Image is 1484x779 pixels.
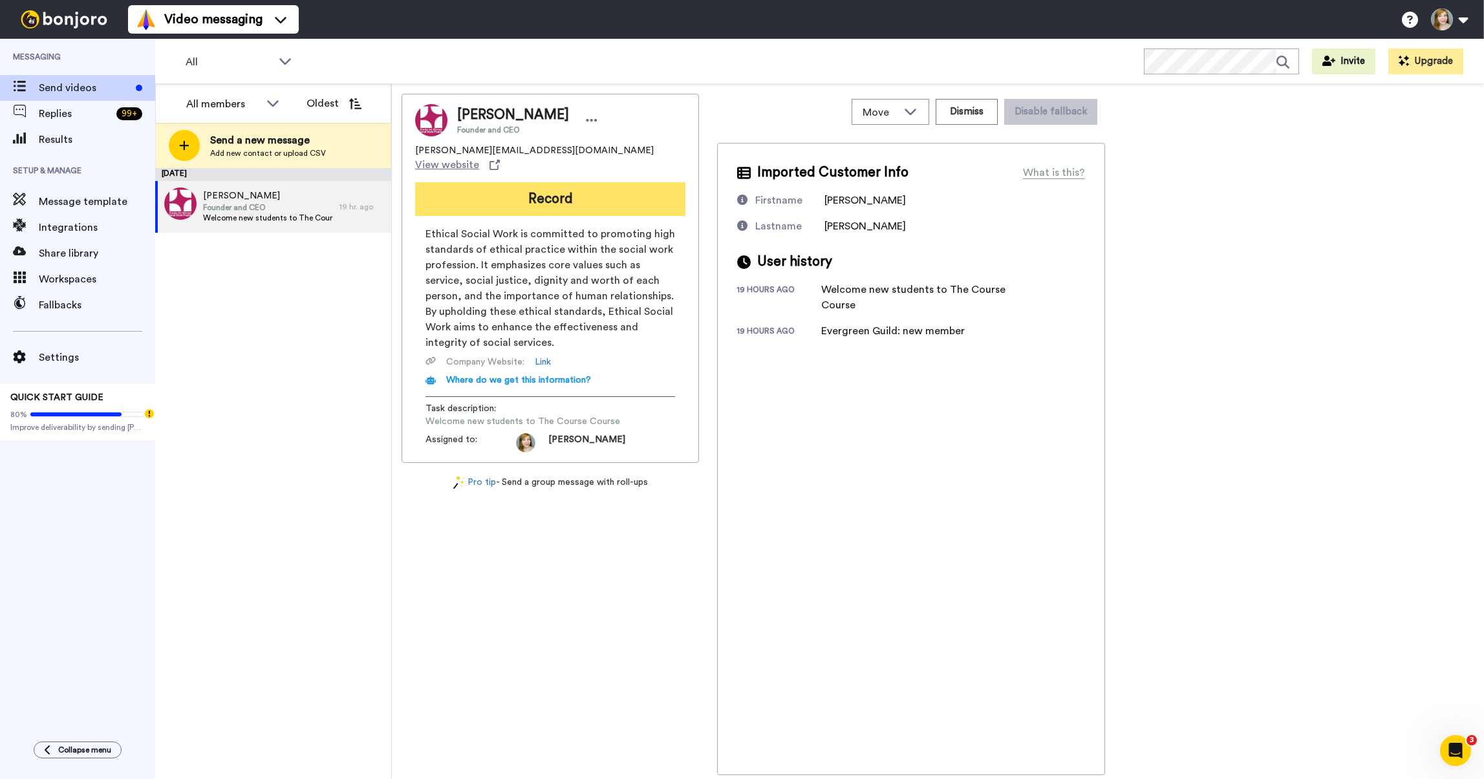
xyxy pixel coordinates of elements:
span: [PERSON_NAME] [457,105,569,125]
div: [DATE] [155,168,391,181]
span: Integrations [39,220,155,235]
iframe: Intercom live chat [1440,735,1471,766]
button: Oldest [297,91,371,116]
img: magic-wand.svg [453,476,465,489]
span: [PERSON_NAME][EMAIL_ADDRESS][DOMAIN_NAME] [415,144,654,157]
div: 19 hr. ago [339,202,385,212]
span: Send a new message [210,133,326,148]
a: View website [415,157,500,173]
span: Welcome new students to The Course Course [425,415,620,428]
div: - Send a group message with roll-ups [402,476,699,489]
span: Workspaces [39,272,155,287]
span: [PERSON_NAME] [203,189,333,202]
div: Firstname [755,193,802,208]
span: 3 [1467,735,1477,745]
span: Task description : [425,402,516,415]
div: Tooltip anchor [144,408,155,420]
img: vm-color.svg [136,9,156,30]
span: Company Website : [446,356,524,368]
div: All members [186,96,260,112]
button: Upgrade [1388,48,1463,74]
span: 80% [10,409,27,420]
span: [PERSON_NAME] [548,433,625,453]
span: Founder and CEO [203,202,333,213]
span: Video messaging [164,10,263,28]
span: All [186,54,272,70]
span: Add new contact or upload CSV [210,148,326,158]
span: Message template [39,194,155,209]
a: Pro tip [453,476,496,489]
span: Ethical Social Work is committed to promoting high standards of ethical practice within the socia... [425,226,675,350]
img: bj-logo-header-white.svg [16,10,113,28]
button: Collapse menu [34,742,122,758]
span: [PERSON_NAME] [824,195,906,206]
div: 19 hours ago [737,284,821,313]
span: Results [39,132,155,147]
span: User history [757,252,832,272]
span: Share library [39,246,155,261]
span: Where do we get this information? [446,376,591,385]
span: [PERSON_NAME] [824,221,906,231]
span: Welcome new students to The Course Course [203,213,333,223]
span: Collapse menu [58,745,111,755]
div: Evergreen Guild: new member [821,323,965,339]
button: Invite [1312,48,1375,74]
a: Link [535,356,551,368]
div: What is this? [1023,165,1085,180]
span: Fallbacks [39,297,155,313]
img: b0f8d5e0-8a9d-42cf-a139-b45b4f842c6d.jpg [164,187,197,220]
button: Dismiss [936,99,998,125]
span: Founder and CEO [457,125,569,135]
span: Move [863,105,898,120]
span: Send videos [39,80,131,96]
button: Record [415,182,685,216]
span: Improve deliverability by sending [PERSON_NAME]’s from your own email [10,422,145,432]
div: 19 hours ago [737,326,821,339]
span: View website [415,157,479,173]
img: Image of Bethany Raab [415,104,447,136]
img: 9419fa03-e800-45ac-ac62-27193320b05d-1548010494.jpg [516,433,535,453]
span: QUICK START GUIDE [10,393,103,402]
div: Welcome new students to The Course Course [821,282,1028,313]
span: Imported Customer Info [757,163,909,182]
div: Lastname [755,219,802,234]
span: Replies [39,106,111,122]
span: Settings [39,350,155,365]
span: Assigned to: [425,433,516,453]
div: 99 + [116,107,142,120]
button: Disable fallback [1004,99,1097,125]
